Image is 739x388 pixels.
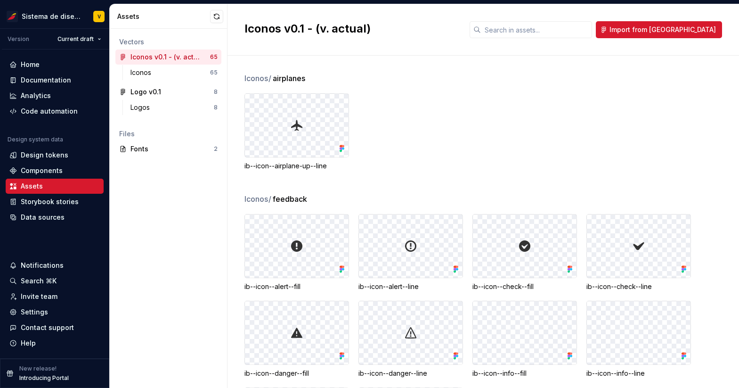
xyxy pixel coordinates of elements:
[210,69,218,76] div: 65
[97,13,101,20] div: V
[130,68,155,77] div: Iconos
[127,100,221,115] a: Logos8
[244,369,349,378] div: ib--icon--danger--fill
[6,289,104,304] a: Invite team
[244,73,272,84] span: Iconos
[273,73,305,84] span: airplanes
[115,50,221,65] a: Iconos v0.1 - (v. actual)65
[6,336,104,351] button: Help
[6,73,104,88] a: Documentation
[586,282,691,291] div: ib--icon--check--line
[130,52,201,62] div: Iconos v0.1 - (v. actual)
[214,104,218,111] div: 8
[210,53,218,61] div: 65
[21,60,40,69] div: Home
[481,21,592,38] input: Search in assets...
[6,163,104,178] a: Components
[21,166,63,175] div: Components
[119,129,218,139] div: Files
[244,193,272,205] span: Iconos
[21,91,51,100] div: Analytics
[6,305,104,320] a: Settings
[268,74,271,83] span: /
[6,88,104,103] a: Analytics
[53,33,106,46] button: Current draft
[19,374,69,382] p: Introducing Portal
[244,161,349,171] div: ib--icon--airplane-up--line
[6,104,104,119] a: Code automation
[19,365,57,372] p: New release!
[21,182,43,191] div: Assets
[8,35,29,43] div: Version
[117,12,210,21] div: Assets
[21,261,64,270] div: Notifications
[358,282,463,291] div: ib--icon--alert--line
[21,213,65,222] div: Data sources
[6,57,104,72] a: Home
[214,145,218,153] div: 2
[214,88,218,96] div: 8
[7,11,18,22] img: 55604660-494d-44a9-beb2-692398e9940a.png
[6,179,104,194] a: Assets
[21,107,78,116] div: Code automation
[6,148,104,163] a: Design tokens
[472,369,577,378] div: ib--icon--info--fill
[21,197,79,206] div: Storybook stories
[6,194,104,209] a: Storybook stories
[115,141,221,157] a: Fonts2
[57,35,94,43] span: Current draft
[21,150,68,160] div: Design tokens
[6,258,104,273] button: Notifications
[358,369,463,378] div: ib--icon--danger--line
[609,25,716,34] span: Import from [GEOGRAPHIC_DATA]
[127,65,221,80] a: Iconos65
[596,21,722,38] button: Import from [GEOGRAPHIC_DATA]
[273,193,307,205] span: feedback
[21,323,74,332] div: Contact support
[6,273,104,289] button: Search ⌘K
[2,6,107,26] button: Sistema de diseño IberiaV
[6,210,104,225] a: Data sources
[130,87,161,97] div: Logo v0.1
[21,307,48,317] div: Settings
[244,21,458,36] h2: Iconos v0.1 - (v. actual)
[21,292,57,301] div: Invite team
[130,144,214,154] div: Fonts
[268,194,271,204] span: /
[130,103,154,112] div: Logos
[119,37,218,47] div: Vectors
[244,282,349,291] div: ib--icon--alert--fill
[22,12,82,21] div: Sistema de diseño Iberia
[21,276,57,286] div: Search ⌘K
[21,338,36,348] div: Help
[586,369,691,378] div: ib--icon--info--line
[8,136,63,143] div: Design system data
[21,75,71,85] div: Documentation
[6,320,104,335] button: Contact support
[472,282,577,291] div: ib--icon--check--fill
[115,84,221,99] a: Logo v0.18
